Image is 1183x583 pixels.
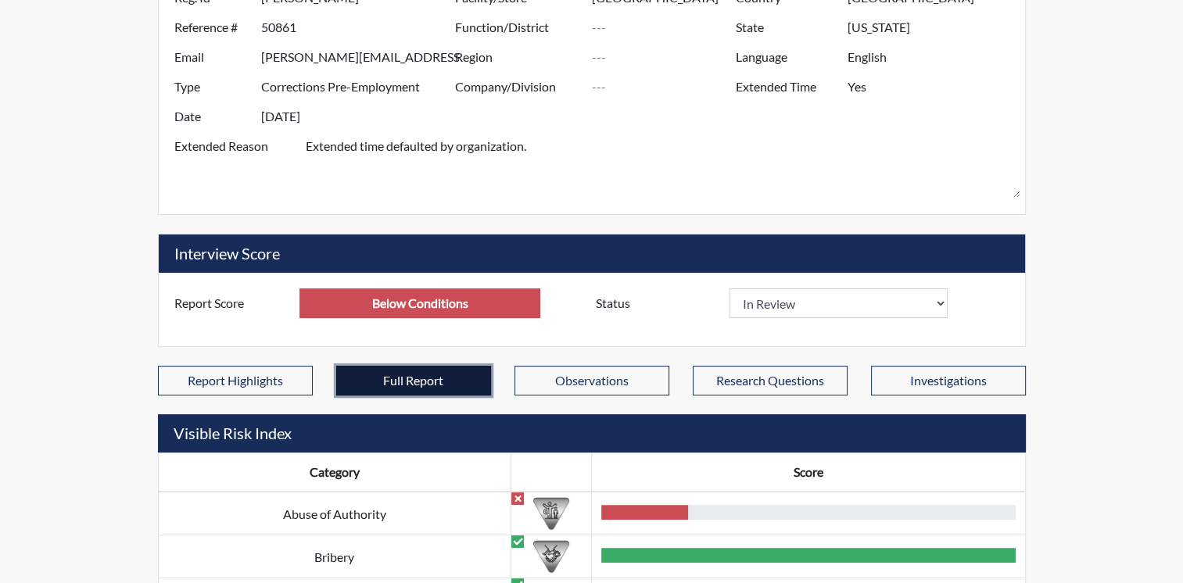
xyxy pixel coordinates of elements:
button: Report Highlights [158,366,313,395]
label: Reference # [163,13,261,42]
input: --- [591,72,740,102]
th: Score [592,453,1026,492]
label: Function/District [443,13,592,42]
h5: Interview Score [159,234,1025,273]
button: Full Report [336,366,491,395]
h5: Visible Risk Index [158,414,1026,452]
img: CATEGORY%20ICON-03.c5611939.png [533,538,569,574]
input: --- [848,72,1020,102]
input: --- [299,288,540,318]
label: Region [443,42,592,72]
label: Date [163,102,261,131]
input: --- [848,42,1020,72]
input: --- [261,13,459,42]
th: Category [158,453,511,492]
label: Language [724,42,848,72]
label: Extended Reason [163,131,306,199]
input: --- [261,42,459,72]
img: CATEGORY%20ICON-01.94e51fac.png [533,495,569,531]
label: Type [163,72,261,102]
label: Email [163,42,261,72]
span: Bribery [314,549,354,564]
button: Research Questions [693,366,848,395]
label: Company/Division [443,72,592,102]
div: Document a decision to hire or decline a candiate [584,288,1021,318]
label: Report Score [163,288,300,318]
button: Observations [514,366,669,395]
label: Status [584,288,730,318]
input: --- [848,13,1020,42]
input: --- [591,13,740,42]
input: --- [261,72,459,102]
button: Investigations [871,366,1026,395]
input: --- [261,102,459,131]
label: Extended Time [724,72,848,102]
label: State [724,13,848,42]
input: --- [591,42,740,72]
span: Abuse of Authority [283,506,386,521]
